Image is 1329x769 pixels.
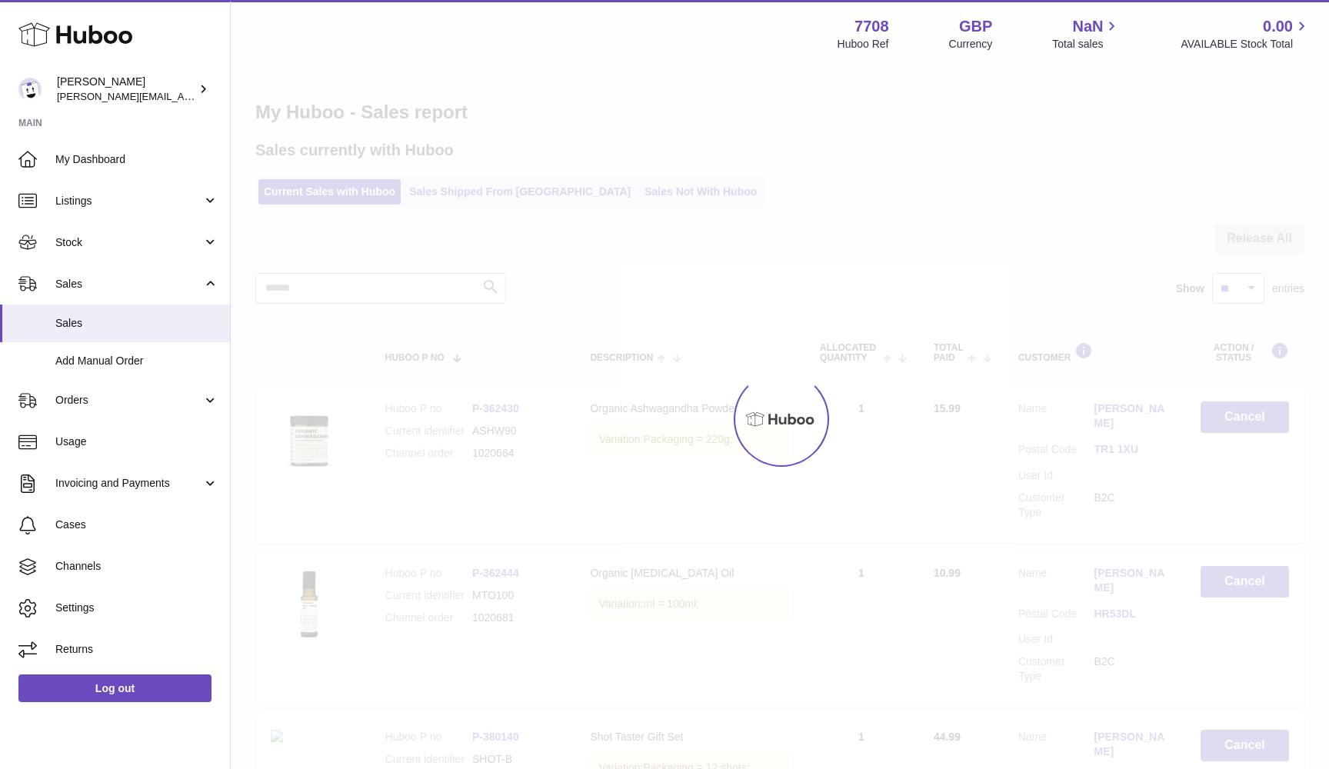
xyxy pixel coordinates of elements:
span: [PERSON_NAME][EMAIL_ADDRESS][DOMAIN_NAME] [57,90,308,102]
span: Sales [55,277,202,291]
span: Settings [55,601,218,615]
div: Huboo Ref [838,37,889,52]
a: Log out [18,674,212,702]
span: Total sales [1052,37,1121,52]
span: Cases [55,518,218,532]
span: 0.00 [1263,16,1293,37]
a: NaN Total sales [1052,16,1121,52]
span: NaN [1072,16,1103,37]
span: Invoicing and Payments [55,476,202,491]
span: Stock [55,235,202,250]
span: Channels [55,559,218,574]
div: [PERSON_NAME] [57,75,195,104]
span: Sales [55,316,218,331]
span: Returns [55,642,218,657]
div: Currency [949,37,993,52]
img: victor@erbology.co [18,78,42,101]
strong: 7708 [854,16,889,37]
span: Add Manual Order [55,354,218,368]
span: Orders [55,393,202,408]
span: AVAILABLE Stock Total [1181,37,1311,52]
a: 0.00 AVAILABLE Stock Total [1181,16,1311,52]
span: Usage [55,434,218,449]
span: Listings [55,194,202,208]
span: My Dashboard [55,152,218,167]
strong: GBP [959,16,992,37]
